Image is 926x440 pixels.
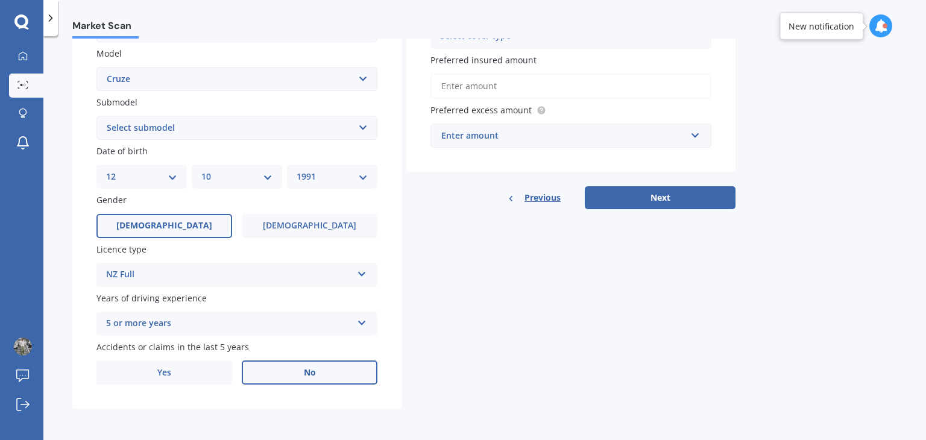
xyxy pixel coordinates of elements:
[96,292,207,304] span: Years of driving experience
[157,368,171,378] span: Yes
[789,20,854,32] div: New notification
[116,221,212,231] span: [DEMOGRAPHIC_DATA]
[430,74,711,99] input: Enter amount
[96,341,249,353] span: Accidents or claims in the last 5 years
[106,268,352,282] div: NZ Full
[96,48,122,59] span: Model
[14,338,32,356] img: ACg8ocIhAap8_b4WzBZPOFaqikOJtl-VCxJcvnRv7oP0DIBYY72YlUX_jw=s96-c
[96,145,148,157] span: Date of birth
[430,54,537,66] span: Preferred insured amount
[96,244,146,255] span: Licence type
[96,195,127,206] span: Gender
[430,104,532,116] span: Preferred excess amount
[96,96,137,108] span: Submodel
[106,316,352,331] div: 5 or more years
[263,221,356,231] span: [DEMOGRAPHIC_DATA]
[441,129,686,142] div: Enter amount
[72,20,139,36] span: Market Scan
[304,368,316,378] span: No
[585,186,735,209] button: Next
[524,189,561,207] span: Previous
